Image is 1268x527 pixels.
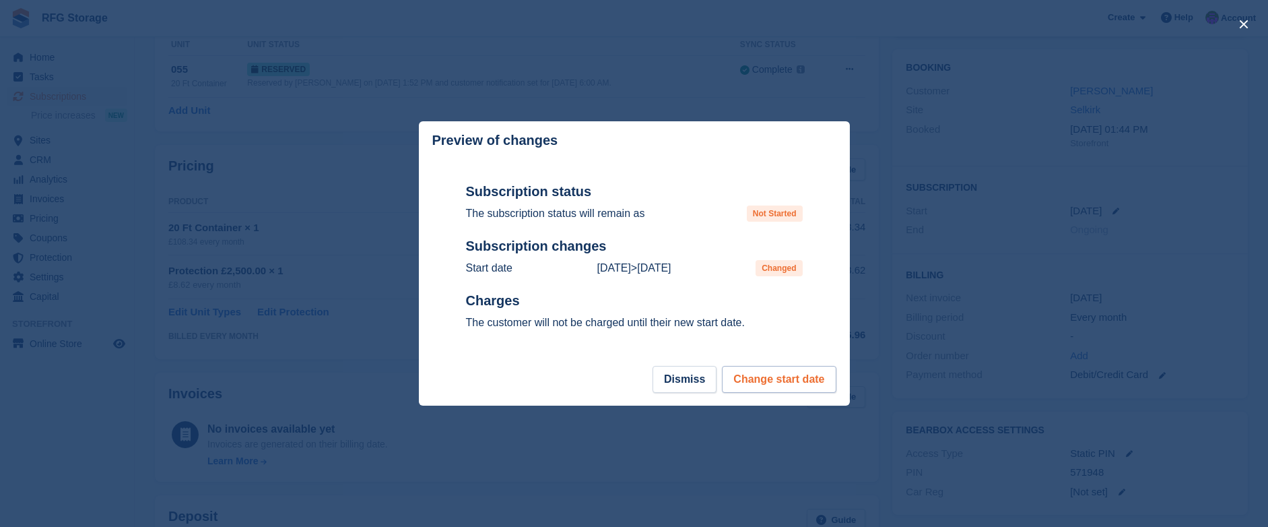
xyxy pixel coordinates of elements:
p: Preview of changes [432,133,558,148]
time: 2025-08-31 23:00:00 UTC [637,262,671,274]
time: 2025-08-13 00:00:00 UTC [597,262,630,274]
h2: Subscription changes [466,238,803,255]
button: close [1233,13,1255,35]
p: The subscription status will remain as [466,206,645,222]
button: Dismiss [653,366,716,393]
h2: Charges [466,292,803,309]
h2: Subscription status [466,183,803,200]
p: The customer will not be charged until their new start date. [466,315,803,331]
span: Not Started [747,206,803,222]
p: > [597,260,671,276]
p: Start date [466,260,512,276]
span: Changed [756,260,802,276]
button: Change start date [722,366,836,393]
